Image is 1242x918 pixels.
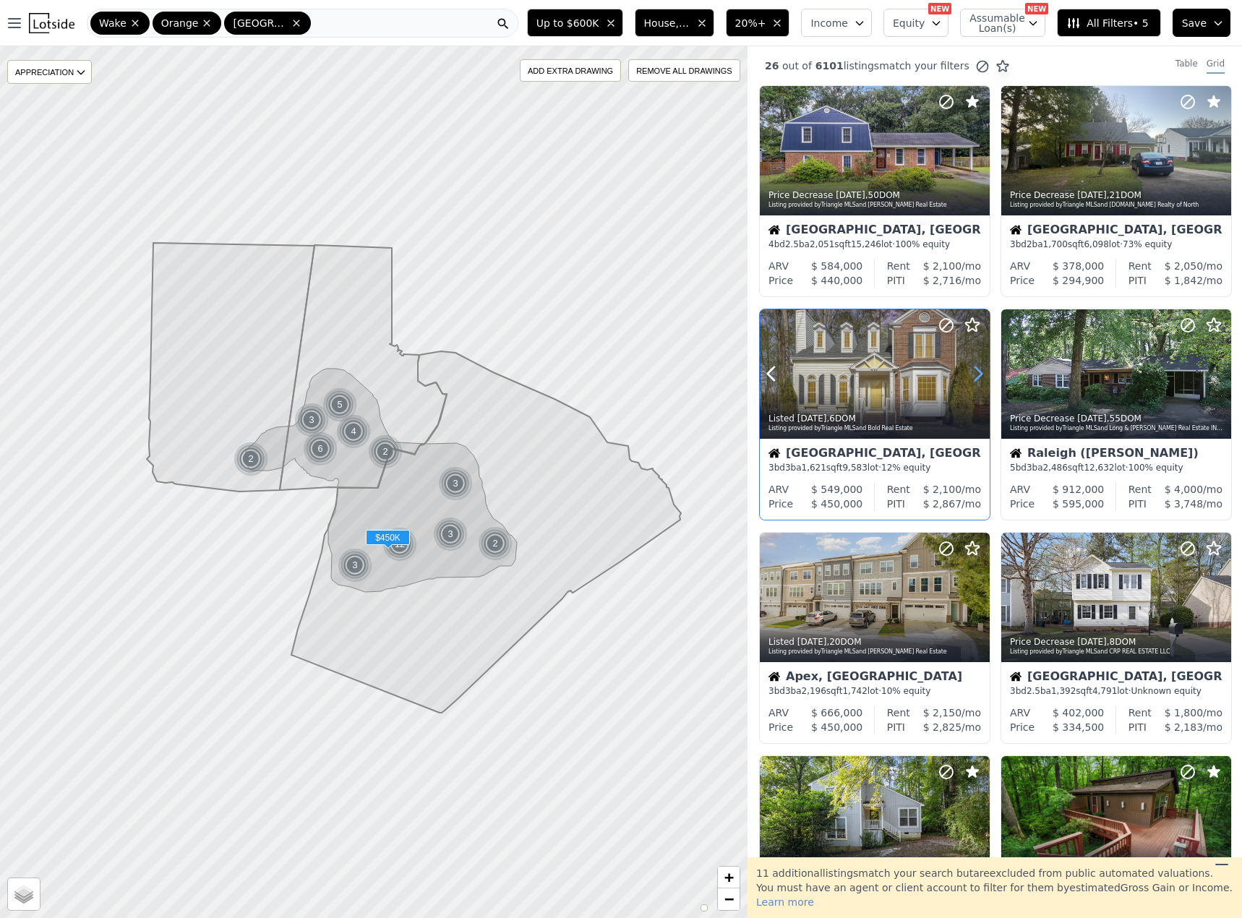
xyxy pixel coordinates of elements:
[923,707,962,718] span: $ 2,150
[842,463,867,473] span: 9,583
[1084,463,1114,473] span: 12,632
[768,189,982,201] div: Price Decrease , 50 DOM
[1010,447,1022,459] img: House
[1053,260,1104,272] span: $ 378,000
[1165,707,1203,718] span: $ 1,800
[811,721,862,733] span: $ 450,000
[336,414,372,449] img: g1.png
[887,482,910,497] div: Rent
[294,403,330,437] img: g1.png
[1084,239,1108,249] span: 6,098
[836,190,865,200] time: 2025-09-26 19:51
[811,498,862,510] span: $ 450,000
[811,707,862,718] span: $ 666,000
[1010,636,1224,648] div: Price Decrease , 8 DOM
[768,482,789,497] div: ARV
[910,705,981,720] div: /mo
[883,9,948,37] button: Equity
[294,403,329,437] div: 3
[1182,16,1207,30] span: Save
[161,16,199,30] span: Orange
[1077,637,1107,647] time: 2025-09-25 02:50
[960,9,1045,37] button: Assumable Loan(s)
[1010,671,1222,685] div: [GEOGRAPHIC_DATA], [GEOGRAPHIC_DATA]
[768,273,793,288] div: Price
[1010,685,1222,697] div: 3 bd 2.5 ba sqft lot · Unknown equity
[1053,721,1104,733] span: $ 334,500
[1010,189,1224,201] div: Price Decrease , 21 DOM
[768,705,789,720] div: ARV
[478,526,513,561] img: g1.png
[1053,498,1104,510] span: $ 595,000
[893,16,925,30] span: Equity
[748,59,1010,74] div: out of listings
[1165,275,1203,286] span: $ 1,842
[1025,3,1048,14] div: NEW
[735,16,766,30] span: 20%+
[811,484,862,495] span: $ 549,000
[768,648,982,656] div: Listing provided by Triangle MLS and [PERSON_NAME] Real Estate
[1010,224,1222,239] div: [GEOGRAPHIC_DATA], [GEOGRAPHIC_DATA]
[811,260,862,272] span: $ 584,000
[368,434,403,469] div: 2
[1053,707,1104,718] span: $ 402,000
[1010,671,1022,682] img: House
[768,462,981,473] div: 3 bd 3 ba sqft lot · 12% equity
[1152,482,1222,497] div: /mo
[1043,239,1068,249] span: 1,700
[851,239,881,249] span: 15,246
[644,16,690,30] span: House, Multifamily
[433,517,468,552] div: 3
[726,9,790,37] button: 20%+
[759,85,989,297] a: Price Decrease [DATE],50DOMListing provided byTriangle MLSand [PERSON_NAME] Real EstateHouse[GEOG...
[382,527,418,562] img: g1.png
[336,414,371,449] div: 4
[527,9,623,37] button: Up to $600K
[910,259,981,273] div: /mo
[1077,413,1107,424] time: 2025-09-25 12:33
[303,432,338,466] div: 6
[748,857,1242,918] div: 11 additional listing s match your search but are excluded from public automated valuations. You ...
[842,686,867,696] span: 1,742
[759,532,989,744] a: Listed [DATE],20DOMListing provided byTriangle MLSand [PERSON_NAME] Real EstateHouseApex, [GEOGRA...
[1010,201,1224,210] div: Listing provided by Triangle MLS and [DOMAIN_NAME] Realty of North
[438,466,473,501] div: 3
[1165,498,1203,510] span: $ 3,748
[1092,686,1117,696] span: 4,791
[1010,648,1224,656] div: Listing provided by Triangle MLS and CRP REAL ESTATE LLC
[1010,239,1222,250] div: 3 bd 2 ba sqft lot · 73% equity
[718,888,740,910] a: Zoom out
[768,447,981,462] div: [GEOGRAPHIC_DATA], [GEOGRAPHIC_DATA]
[338,548,372,583] div: 3
[1165,721,1203,733] span: $ 2,183
[1010,273,1035,288] div: Price
[635,9,714,37] button: House, Multifamily
[768,671,780,682] img: House
[1010,413,1224,424] div: Price Decrease , 55 DOM
[1010,720,1035,734] div: Price
[1152,259,1222,273] div: /mo
[366,530,410,545] span: $450K
[810,16,848,30] span: Income
[969,13,1016,33] span: Assumable Loan(s)
[1010,424,1224,433] div: Listing provided by Triangle MLS and Long & [PERSON_NAME] Real Estate INC/[GEOGRAPHIC_DATA]
[768,224,780,236] img: House
[303,432,338,466] img: g1.png
[478,526,513,561] div: 2
[1128,497,1147,511] div: PITI
[768,671,981,685] div: Apex, [GEOGRAPHIC_DATA]
[928,3,951,14] div: NEW
[322,387,357,422] div: 5
[768,201,982,210] div: Listing provided by Triangle MLS and [PERSON_NAME] Real Estate
[1165,484,1203,495] span: $ 4,000
[887,720,905,734] div: PITI
[433,517,468,552] img: g1.png
[1001,532,1230,744] a: Price Decrease [DATE],8DOMListing provided byTriangle MLSand CRP REAL ESTATE LLCHouse[GEOGRAPHIC_...
[438,466,474,501] img: g1.png
[1152,705,1222,720] div: /mo
[879,59,969,73] span: match your filters
[797,637,827,647] time: 2025-09-25 07:15
[923,498,962,510] span: $ 2,867
[1128,259,1152,273] div: Rent
[768,720,793,734] div: Price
